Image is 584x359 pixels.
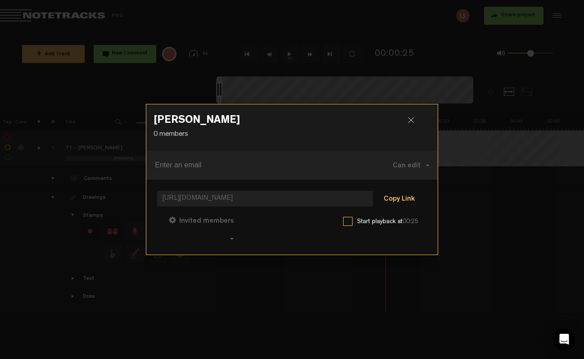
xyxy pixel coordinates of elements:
[154,115,430,130] h3: [PERSON_NAME]
[393,162,421,170] span: Can edit
[157,191,373,206] span: [URL][DOMAIN_NAME]
[155,158,371,172] input: Enter an email
[154,130,430,140] p: 0 members
[357,217,427,226] label: Start playback at
[403,219,418,225] span: 00:25
[375,190,424,208] button: Copy Link
[384,154,439,176] button: Can edit
[179,218,234,225] span: Invited members
[553,328,575,350] div: Open Intercom Messenger
[157,210,238,231] button: Invited members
